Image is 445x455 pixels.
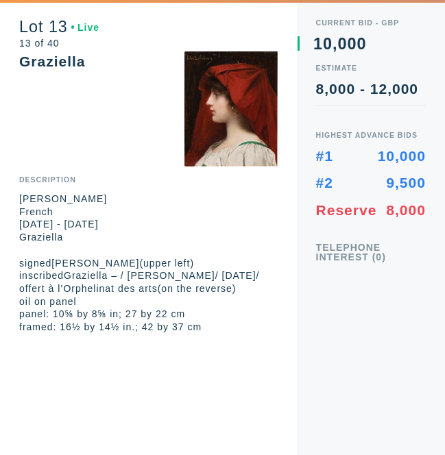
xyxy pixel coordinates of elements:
[316,82,426,96] div: 8,000 - 12,000
[19,257,278,295] p: signed (upper left) inscribed (on the reverse)
[19,19,99,35] div: Lot 13
[378,149,426,163] div: 10,000
[313,36,323,52] div: 1
[19,206,278,219] p: French
[316,175,333,190] div: #2
[316,19,426,27] div: Current Bid - GBP
[338,36,348,52] div: 0
[19,193,278,206] p: [PERSON_NAME]
[316,149,333,163] div: #1
[386,203,426,217] div: 8,000
[316,64,426,72] div: Estimate
[19,295,278,308] p: oil on panel
[19,38,99,48] div: 13 of 40
[19,176,278,184] div: Description
[316,243,426,262] div: Telephone Interest (0)
[71,23,100,32] div: Live
[316,203,377,217] div: Reserve
[316,132,426,139] div: Highest Advance Bids
[323,36,333,52] div: 0
[333,36,337,196] div: ,
[51,258,139,269] em: [PERSON_NAME]
[19,321,278,334] p: framed: 16½ by 14½ in.; 42 by 37 cm
[19,270,260,294] em: Graziella – / [PERSON_NAME]/ [DATE]/ offert à l’Orphelinat des arts
[19,53,86,69] div: Graziella
[386,175,426,190] div: 9,500
[19,218,278,231] p: [DATE] - [DATE]
[348,36,357,52] div: 0
[19,232,63,243] em: Graziella
[357,36,367,52] div: 0
[19,308,278,321] p: panel: 10⅝ by 8⅝ in; 27 by 22 cm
